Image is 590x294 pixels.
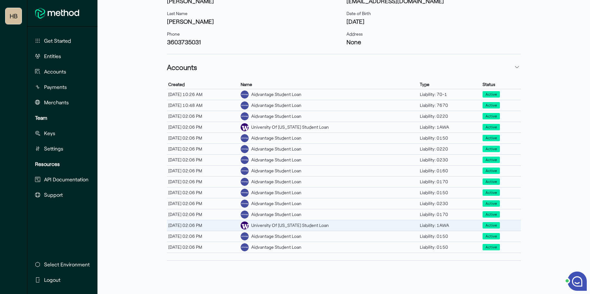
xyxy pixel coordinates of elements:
span: Active [485,157,497,163]
div: [DATE] 02:06 PM [167,221,239,229]
tr: [DATE] 02:06 PMAidvantage Student LoanLiability: 0220Active [167,143,521,154]
div: Liability: 0150 [419,243,482,251]
div: Liability: 0160 [419,167,482,175]
span: Merchants [44,99,69,106]
div: [DATE] 02:06 PM [167,167,239,175]
div: Liability: 1AWA [419,221,482,229]
div: Liability: 0170 [419,210,482,219]
div: Bank [241,200,249,208]
span: Active [483,91,500,98]
div: Bank [241,211,249,219]
span: Payments [44,83,67,91]
div: University Of [US_STATE] Student Loan [251,222,329,229]
div: Bank [241,134,249,142]
span: Last Name [167,11,188,16]
div: Liability: 70-1 [419,90,482,99]
div: Bank [241,101,249,109]
span: Active [485,233,497,239]
div: [DATE] 02:06 PM [167,145,239,153]
div: Bank [241,112,249,120]
div: [DATE] 02:06 PM [167,243,239,251]
span: Active [483,146,500,152]
div: [DATE] 02:06 PM [167,112,239,120]
div: Liability: 0150 [419,188,482,197]
div: University Of [US_STATE] Student Loan [251,124,329,131]
div: Aidvantage Student Loan [251,233,301,240]
div: Aidvantage Student Loan [251,178,301,185]
span: API Documentation [44,176,88,183]
button: Get Started [32,34,91,47]
div: [DATE] 02:06 PM [167,199,239,208]
tr: [DATE] 10:48 AMAidvantage Student LoanLiability: 7670Active [167,100,521,111]
span: Name [241,82,252,87]
div: Bank [241,156,249,164]
span: Active [483,113,500,119]
strong: Resources [35,161,60,167]
button: Entities [32,50,91,63]
div: Aidvantage Student Loan [251,135,301,142]
div: Aidvantage Student Loan [251,168,301,174]
span: Active [483,102,500,108]
tr: [DATE] 02:06 PMAidvantage Student LoanLiability: 0150Active [167,133,521,143]
span: Active [485,201,497,206]
h3: 3603735031 [167,38,341,46]
span: Get Started [44,37,71,45]
div: [DATE] 02:06 PM [167,177,239,186]
span: Logout [44,276,60,284]
div: [DATE] 02:06 PM [167,123,239,131]
button: API Documentation [32,173,91,186]
div: [DATE] 10:26 AM [167,90,239,99]
div: Bank [241,145,249,153]
div: [DATE] 02:06 PM [167,210,239,219]
div: Liability: 0230 [419,199,482,208]
div: Bank [241,178,249,186]
span: Type [420,82,429,87]
h3: [PERSON_NAME] [167,17,341,26]
span: Active [485,222,497,228]
button: Highway Benefits [5,8,22,24]
span: Active [483,135,500,141]
div: [DATE] 10:48 AM [167,101,239,109]
div: Aidvantage Student Loan [251,157,301,163]
tr: [DATE] 02:06 PMAidvantage Student LoanLiability: 0220Active [167,111,521,122]
button: Logout [32,273,92,286]
span: Date of Birth [346,11,371,16]
div: Accounts [167,75,521,260]
button: Settings [32,142,91,155]
div: Aidvantage Student Loan [251,102,301,109]
div: Aidvantage Student Loan [251,189,301,196]
div: Bank [241,91,249,99]
span: Team [35,114,47,122]
span: Phone [167,31,180,37]
tr: [DATE] 02:06 PMUniversity Of [US_STATE] Student LoanLiability: 1AWAActive [167,122,521,133]
button: Accounts [32,65,91,78]
span: Active [483,222,500,229]
div: Bank [241,123,249,131]
button: Accounts [167,59,521,75]
div: [DATE] 02:06 PM [167,134,239,142]
span: Active [485,168,497,174]
tr: [DATE] 10:26 AMAidvantage Student LoanLiability: 70-1Active [167,89,521,100]
div: Liability: 0170 [419,177,482,186]
span: Active [485,244,497,250]
span: Resources [35,160,60,168]
div: Liability: 0150 [419,232,482,240]
span: Support [44,191,63,199]
tr: [DATE] 02:06 PMAidvantage Student LoanLiability: 0150Active [167,231,521,242]
tr: [DATE] 02:06 PMAidvantage Student LoanLiability: 0230Active [167,154,521,165]
span: Active [485,124,497,130]
span: Active [483,244,500,250]
tr: [DATE] 02:06 PMUniversity Of [US_STATE] Student LoanLiability: 1AWAActive [167,220,521,231]
div: Aidvantage Student Loan [251,244,301,251]
span: Select Environment [44,261,90,268]
span: Status [483,82,495,87]
div: [DATE] 02:06 PM [167,188,239,197]
div: Liability: 0220 [419,145,482,153]
div: Aidvantage Student Loan [251,91,301,98]
button: Support [32,188,91,201]
div: [DATE] 02:06 PM [167,232,239,240]
span: Address [346,31,363,37]
div: Aidvantage Student Loan [251,146,301,152]
div: Bank [241,232,249,240]
div: Aidvantage Student Loan [251,211,301,218]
